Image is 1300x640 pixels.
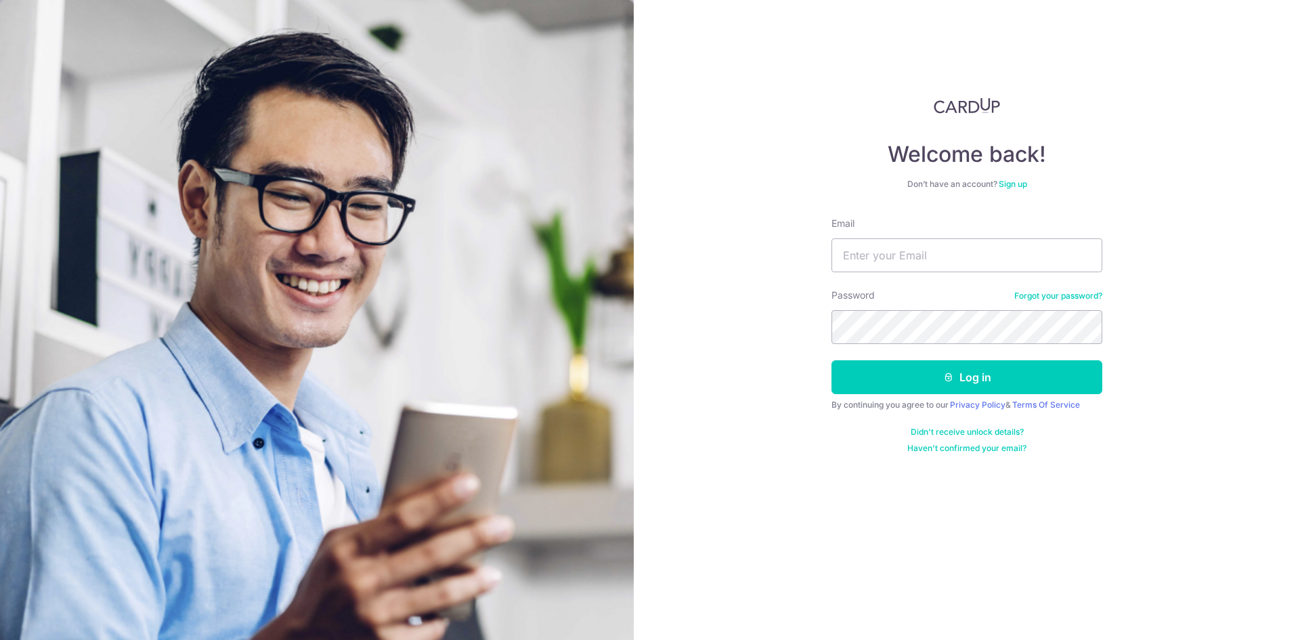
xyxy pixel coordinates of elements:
img: CardUp Logo [934,98,1000,114]
a: Privacy Policy [950,400,1005,410]
h4: Welcome back! [831,141,1102,168]
button: Log in [831,360,1102,394]
input: Enter your Email [831,238,1102,272]
a: Didn't receive unlock details? [911,427,1024,438]
div: Don’t have an account? [831,179,1102,190]
label: Email [831,217,854,230]
label: Password [831,289,875,302]
a: Forgot your password? [1014,291,1102,301]
a: Sign up [999,179,1027,189]
a: Haven't confirmed your email? [907,443,1026,454]
div: By continuing you agree to our & [831,400,1102,410]
a: Terms Of Service [1012,400,1080,410]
